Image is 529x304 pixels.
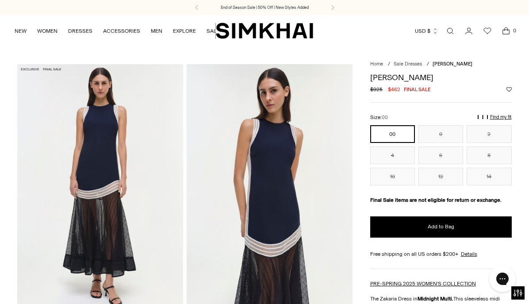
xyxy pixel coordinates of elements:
strong: Final Sale items are not eligible for return or exchange. [370,197,502,203]
button: Add to Bag [370,216,512,238]
iframe: Gorgias live chat messenger [485,262,520,295]
button: 8 [467,146,511,164]
a: NEW [15,21,27,41]
button: 10 [370,168,415,185]
a: PRE-SPRING 2025 WOMEN'S COLLECTION [370,281,476,287]
a: EXPLORE [173,21,196,41]
button: 12 [418,168,463,185]
strong: Midnight Multi. [418,296,453,302]
a: ACCESSORIES [103,21,140,41]
a: SIMKHAI [216,22,313,39]
button: Add to Wishlist [506,87,512,92]
a: Sale Dresses [394,61,422,67]
button: 4 [370,146,415,164]
button: 0 [418,125,463,143]
span: $462 [388,85,400,93]
span: 00 [382,115,388,120]
div: / [388,61,390,68]
nav: breadcrumbs [370,61,512,68]
span: 0 [510,27,518,35]
span: [PERSON_NAME] [433,61,472,67]
button: 2 [467,125,511,143]
a: Go to the account page [460,22,478,40]
button: 14 [467,168,511,185]
span: Add to Bag [428,223,454,231]
div: Free shipping on all US orders $200+ [370,250,512,258]
label: Size: [370,113,388,122]
a: WOMEN [37,21,57,41]
a: SALE [207,21,220,41]
a: Details [461,250,477,258]
button: 00 [370,125,415,143]
h1: [PERSON_NAME] [370,73,512,81]
iframe: Sign Up via Text for Offers [7,270,89,297]
a: DRESSES [68,21,92,41]
a: Open search modal [441,22,459,40]
a: Home [370,61,383,67]
button: 6 [418,146,463,164]
a: Open cart modal [497,22,515,40]
a: Wishlist [479,22,496,40]
s: $925 [370,85,383,93]
a: MEN [151,21,162,41]
a: End of Season Sale | 50% Off | New Styles Added [221,4,309,11]
div: / [427,61,429,68]
button: USD $ [415,21,438,41]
